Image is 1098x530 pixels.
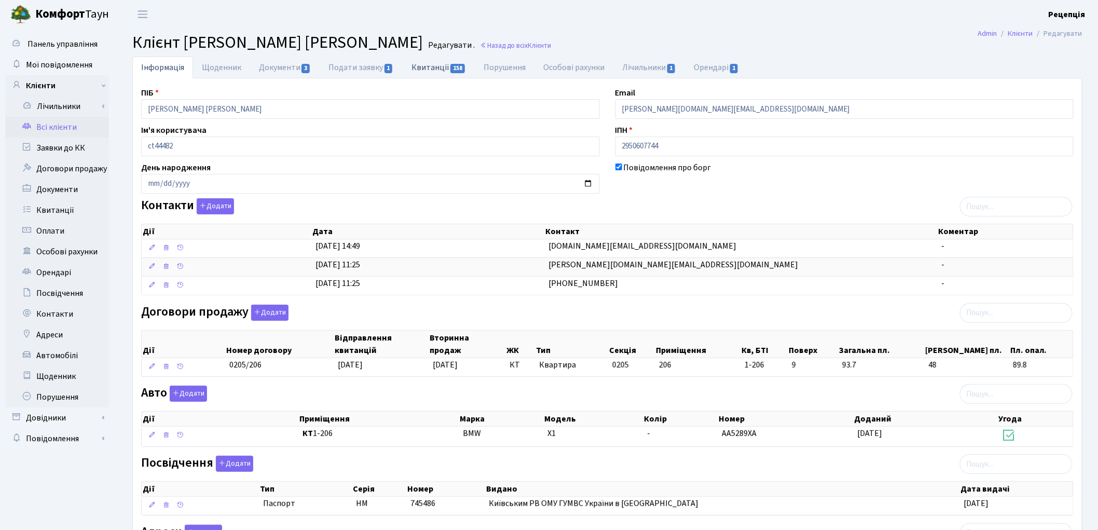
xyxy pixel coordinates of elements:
[303,428,455,440] span: 1-206
[10,4,31,25] img: logo.png
[960,197,1073,216] input: Пошук...
[1049,8,1086,21] a: Рецепція
[141,198,234,214] label: Контакти
[544,224,937,239] th: Контакт
[624,161,711,174] label: Повідомлення про борг
[5,345,109,366] a: Автомобілі
[213,454,253,472] a: Додати
[5,117,109,138] a: Всі клієнти
[141,456,253,472] label: Посвідчення
[510,359,531,371] span: КТ
[311,224,544,239] th: Дата
[5,304,109,324] a: Контакти
[170,386,207,402] button: Авто
[659,359,671,371] span: 206
[941,259,944,270] span: -
[5,283,109,304] a: Посвідчення
[338,359,363,371] span: [DATE]
[35,6,109,23] span: Таун
[543,412,643,426] th: Модель
[938,224,1074,239] th: Коментар
[5,55,109,75] a: Мої повідомлення
[141,124,207,137] label: Ім'я користувача
[539,359,604,371] span: Квартира
[647,428,650,439] span: -
[385,64,393,73] span: 1
[5,366,109,387] a: Щоденник
[12,96,109,117] a: Лічильники
[26,59,92,71] span: Мої повідомлення
[433,359,458,371] span: [DATE]
[5,262,109,283] a: Орендарі
[941,240,944,252] span: -
[5,158,109,179] a: Договори продажу
[141,87,159,99] label: ПІБ
[450,64,465,73] span: 158
[792,359,834,371] span: 9
[489,498,699,509] span: Київським РВ ОМУ ГУМВС України в [GEOGRAPHIC_DATA]
[485,482,960,496] th: Видано
[643,412,718,426] th: Колір
[141,305,289,321] label: Договори продажу
[505,331,535,358] th: ЖК
[356,498,368,509] span: НМ
[475,57,534,78] a: Порушення
[35,6,85,22] b: Комфорт
[5,221,109,241] a: Оплати
[250,57,320,78] a: Документи
[535,331,608,358] th: Тип
[853,412,997,426] th: Доданий
[722,428,757,439] span: AA5289XA
[548,240,736,252] span: [DOMAIN_NAME][EMAIL_ADDRESS][DOMAIN_NAME]
[315,240,360,252] span: [DATE] 14:49
[745,359,784,371] span: 1-206
[1009,331,1073,358] th: Пл. опал.
[315,259,360,270] span: [DATE] 11:25
[334,331,429,358] th: Відправлення квитанцій
[229,359,262,371] span: 0205/206
[613,57,685,78] a: Лічильники
[998,412,1074,426] th: Угода
[194,197,234,215] a: Додати
[429,331,505,358] th: Вторинна продаж
[960,384,1073,404] input: Пошук...
[132,31,423,55] span: Клієнт [PERSON_NAME] [PERSON_NAME]
[963,23,1098,45] nav: breadcrumb
[142,224,311,239] th: Дії
[5,34,109,55] a: Панель управління
[941,278,944,289] span: -
[406,482,485,496] th: Номер
[1013,359,1069,371] span: 89.8
[838,331,924,358] th: Загальна пл.
[197,198,234,214] button: Контакти
[667,64,676,73] span: 1
[528,40,551,50] span: Клієнти
[857,428,882,439] span: [DATE]
[167,384,207,402] a: Додати
[28,38,98,50] span: Панель управління
[5,179,109,200] a: Документи
[964,498,989,509] span: [DATE]
[225,331,334,358] th: Номер договору
[142,331,225,358] th: Дії
[960,454,1073,474] input: Пошук...
[547,428,556,439] span: X1
[534,57,613,78] a: Особові рахунки
[5,138,109,158] a: Заявки до КК
[960,482,1074,496] th: Дата видачі
[718,412,854,426] th: Номер
[249,303,289,321] a: Додати
[615,87,636,99] label: Email
[5,428,109,449] a: Повідомлення
[426,40,475,50] small: Редагувати .
[928,359,1005,371] span: 48
[842,359,920,371] span: 93.7
[685,57,748,78] a: Орендарі
[320,57,402,78] a: Подати заявку
[259,482,352,496] th: Тип
[459,412,543,426] th: Марка
[5,324,109,345] a: Адреси
[655,331,740,358] th: Приміщення
[5,200,109,221] a: Квитанції
[352,482,406,496] th: Серія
